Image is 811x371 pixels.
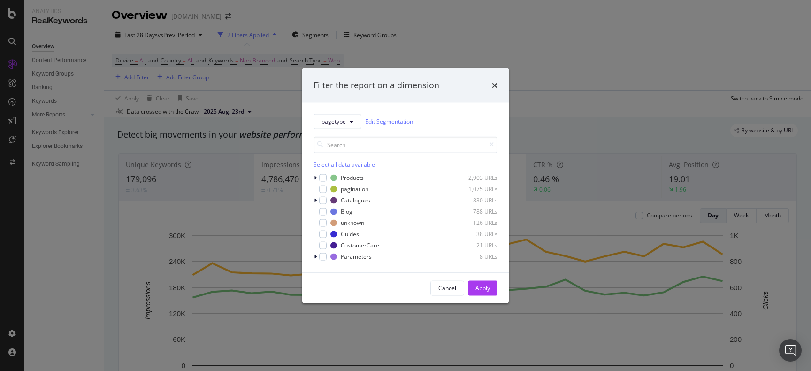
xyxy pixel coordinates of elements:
[451,208,497,216] div: 788 URLs
[468,280,497,295] button: Apply
[314,160,497,168] div: Select all data available
[451,196,497,204] div: 830 URLs
[314,114,361,129] button: pagetype
[314,136,497,153] input: Search
[451,185,497,193] div: 1,075 URLs
[341,219,364,227] div: unknown
[302,68,509,303] div: modal
[451,230,497,238] div: 38 URLs
[451,241,497,249] div: 21 URLs
[492,79,497,92] div: times
[365,116,413,126] a: Edit Segmentation
[341,174,364,182] div: Products
[341,185,368,193] div: pagination
[475,284,490,292] div: Apply
[341,241,379,249] div: CustomerCare
[341,208,352,216] div: Blog
[451,174,497,182] div: 2,903 URLs
[341,253,372,261] div: Parameters
[438,284,456,292] div: Cancel
[321,117,346,125] span: pagetype
[779,339,802,362] div: Open Intercom Messenger
[451,219,497,227] div: 126 URLs
[314,79,439,92] div: Filter the report on a dimension
[341,230,359,238] div: Guides
[341,196,370,204] div: Catalogues
[451,253,497,261] div: 8 URLs
[430,280,464,295] button: Cancel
